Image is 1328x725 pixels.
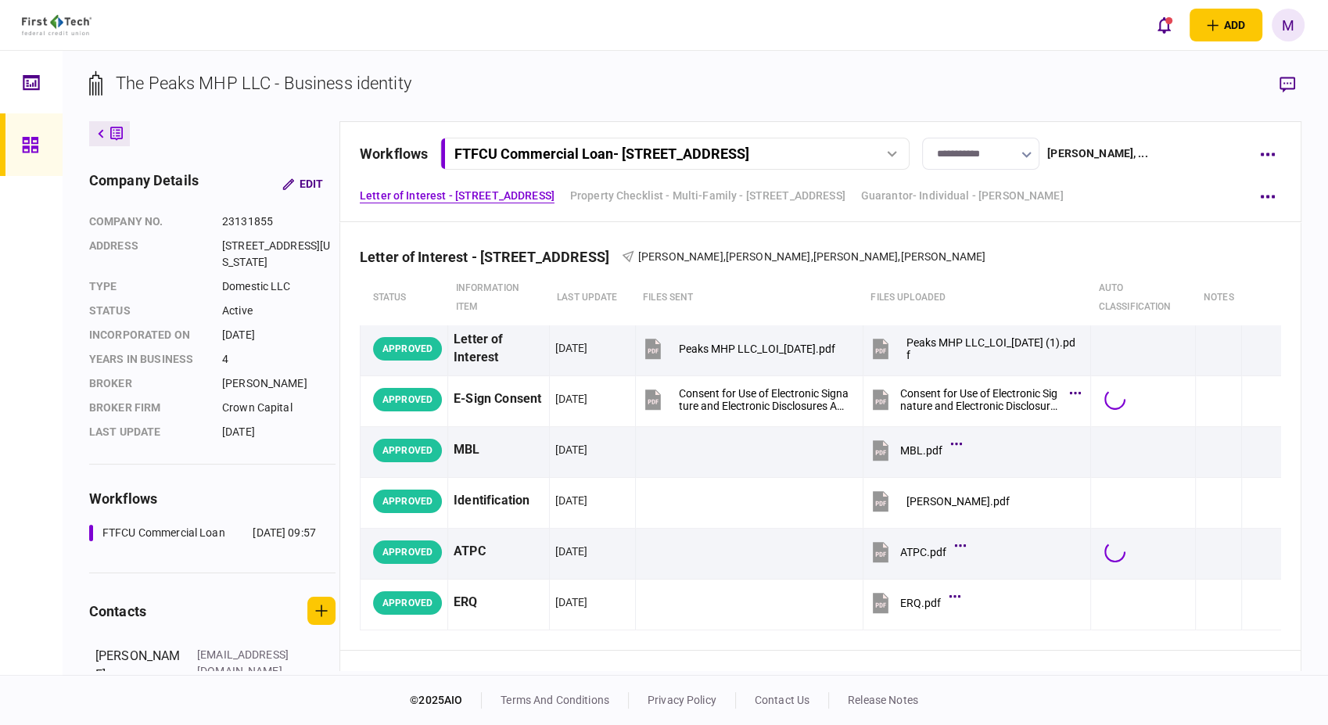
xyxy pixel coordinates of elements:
[22,15,92,35] img: client company logo
[726,250,811,263] span: [PERSON_NAME]
[570,188,845,204] a: Property Checklist - Multi-Family - [STREET_ADDRESS]
[900,250,985,263] span: [PERSON_NAME]
[454,585,544,620] div: ERQ
[898,250,900,263] span: ,
[555,340,588,356] div: [DATE]
[1196,271,1242,325] th: notes
[222,424,336,440] div: [DATE]
[638,250,723,263] span: [PERSON_NAME]
[116,70,411,96] div: The Peaks MHP LLC - Business identity
[454,534,544,569] div: ATPC
[89,278,206,295] div: Type
[869,534,962,569] button: ATPC.pdf
[89,488,336,509] div: workflows
[373,490,442,513] div: APPROVED
[679,387,849,412] div: Consent for Use of Electronic Signature and Electronic Disclosures Agreement Editable.pdf
[89,327,206,343] div: incorporated on
[1047,145,1147,162] div: [PERSON_NAME] , ...
[848,694,918,706] a: release notes
[373,591,442,615] div: APPROVED
[648,694,716,706] a: privacy policy
[900,444,942,457] div: MBL.pdf
[813,250,899,263] span: [PERSON_NAME]
[410,692,482,709] div: © 2025 AIO
[360,249,622,265] div: Letter of Interest - [STREET_ADDRESS]
[89,351,206,368] div: years in business
[222,238,336,271] div: [STREET_ADDRESS][US_STATE]
[270,170,336,198] button: Edit
[373,337,442,361] div: APPROVED
[679,343,835,355] div: Peaks MHP LLC_LOI_08.18.25.pdf
[869,331,1077,366] button: Peaks MHP LLC_LOI_08.18.25 (1).pdf
[373,388,442,411] div: APPROVED
[222,375,336,392] div: [PERSON_NAME]
[1190,9,1262,41] button: open adding identity options
[373,439,442,462] div: APPROVED
[89,303,206,319] div: status
[454,432,544,468] div: MBL
[906,336,1077,361] div: Peaks MHP LLC_LOI_08.18.25 (1).pdf
[555,391,588,407] div: [DATE]
[454,145,749,162] div: FTFCU Commercial Loan - [STREET_ADDRESS]
[869,585,957,620] button: ERQ.pdf
[454,331,544,367] div: Letter of Interest
[222,400,336,416] div: Crown Capital
[900,546,946,558] div: ATPC.pdf
[102,525,225,541] div: FTFCU Commercial Loan
[454,382,544,417] div: E-Sign Consent
[869,432,958,468] button: MBL.pdf
[1147,9,1180,41] button: open notifications list
[900,597,941,609] div: ERQ.pdf
[253,525,316,541] div: [DATE] 09:57
[869,382,1077,417] button: Consent for Use of Electronic Signature and Electronic Disclosures Agreement Editable.pdf
[810,250,813,263] span: ,
[360,143,428,164] div: workflows
[89,214,206,230] div: company no.
[861,188,1064,204] a: Guarantor- Individual - [PERSON_NAME]
[89,238,206,271] div: address
[723,250,726,263] span: ,
[635,271,863,325] th: files sent
[863,271,1090,325] th: Files uploaded
[89,400,206,416] div: broker firm
[1272,9,1305,41] button: M
[501,694,609,706] a: terms and conditions
[360,188,555,204] a: Letter of Interest - [STREET_ADDRESS]
[454,483,544,519] div: Identification
[222,327,336,343] div: [DATE]
[755,694,809,706] a: contact us
[555,493,588,508] div: [DATE]
[1091,271,1196,325] th: auto classification
[89,170,199,198] div: company details
[373,540,442,564] div: APPROVED
[222,351,336,368] div: 4
[197,647,299,680] div: [EMAIL_ADDRESS][DOMAIN_NAME]
[555,594,588,610] div: [DATE]
[555,442,588,458] div: [DATE]
[555,544,588,559] div: [DATE]
[89,601,146,622] div: contacts
[906,495,1010,508] div: DL-Cristian Sosa.pdf
[549,271,635,325] th: last update
[89,375,206,392] div: Broker
[641,382,849,417] button: Consent for Use of Electronic Signature and Electronic Disclosures Agreement Editable.pdf
[447,271,549,325] th: Information item
[869,483,1010,519] button: DL-Cristian Sosa.pdf
[900,387,1061,412] div: Consent for Use of Electronic Signature and Electronic Disclosures Agreement Editable.pdf
[222,303,336,319] div: Active
[222,214,336,230] div: 23131855
[440,138,910,170] button: FTFCU Commercial Loan- [STREET_ADDRESS]
[89,424,206,440] div: last update
[360,271,447,325] th: status
[222,278,336,295] div: Domestic LLC
[641,331,835,366] button: Peaks MHP LLC_LOI_08.18.25.pdf
[89,525,316,541] a: FTFCU Commercial Loan[DATE] 09:57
